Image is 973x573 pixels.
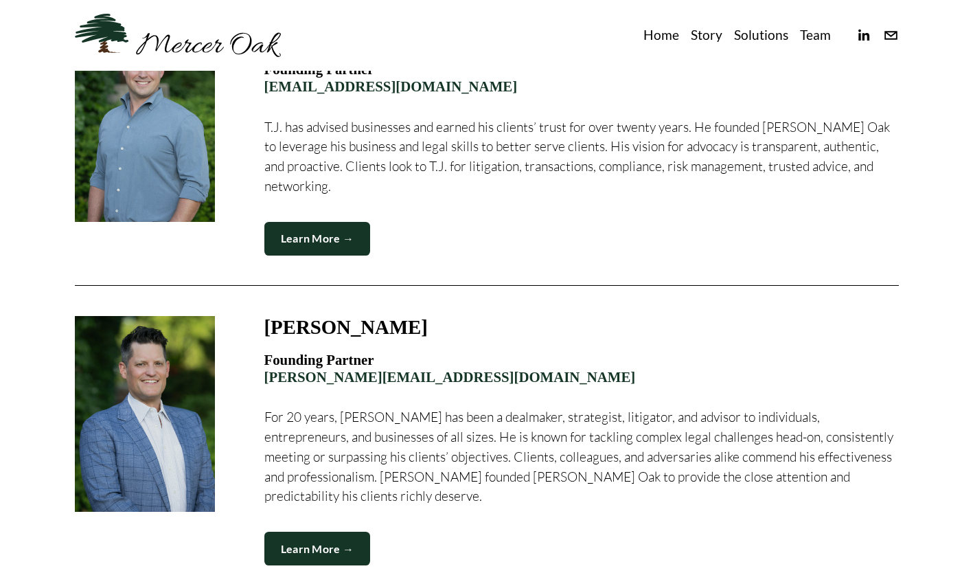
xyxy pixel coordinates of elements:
a: Solutions [734,24,788,47]
a: linkedin-unauth [856,27,871,43]
a: Story [691,24,722,47]
p: T.J. has advised businesses and earned his clients’ trust for over twenty years. He founded [PERS... [264,117,899,196]
a: Learn More → [264,222,371,256]
a: [PERSON_NAME][EMAIL_ADDRESS][DOMAIN_NAME] [264,369,636,385]
a: [EMAIL_ADDRESS][DOMAIN_NAME] [264,78,518,94]
p: For 20 years, [PERSON_NAME] has been a dealmaker, strategist, litigator, and advisor to individua... [264,407,899,506]
h4: Founding Partner [264,352,899,385]
a: Home [643,24,679,47]
a: info@merceroaklaw.com [883,27,899,43]
a: Learn More → [264,532,371,565]
h4: Founding Partner [264,61,899,95]
a: Team [800,24,831,47]
h3: [PERSON_NAME] [264,316,428,338]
